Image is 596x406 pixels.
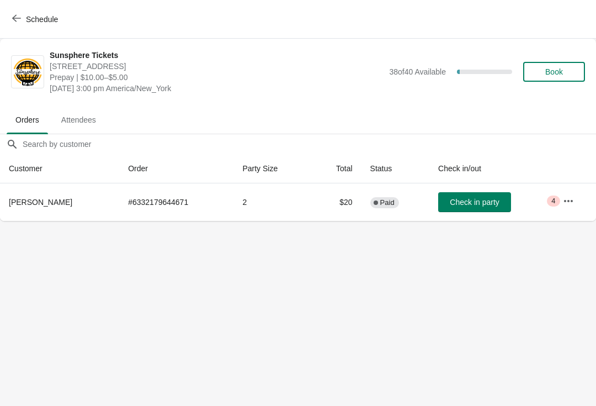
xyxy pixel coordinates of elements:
[233,183,311,221] td: 2
[50,50,384,61] span: Sunsphere Tickets
[7,110,48,130] span: Orders
[361,154,429,183] th: Status
[6,9,67,29] button: Schedule
[438,192,511,212] button: Check in party
[311,183,361,221] td: $20
[389,67,446,76] span: 38 of 40 Available
[9,198,72,207] span: [PERSON_NAME]
[233,154,311,183] th: Party Size
[52,110,105,130] span: Attendees
[429,154,554,183] th: Check in/out
[450,198,499,207] span: Check in party
[119,183,233,221] td: # 6332179644671
[50,83,384,94] span: [DATE] 3:00 pm America/New_York
[551,197,555,205] span: 4
[523,62,585,82] button: Book
[22,134,596,154] input: Search by customer
[50,61,384,72] span: [STREET_ADDRESS]
[545,67,563,76] span: Book
[12,57,44,87] img: Sunsphere Tickets
[50,72,384,83] span: Prepay | $10.00–$5.00
[380,198,395,207] span: Paid
[26,15,58,24] span: Schedule
[311,154,361,183] th: Total
[119,154,233,183] th: Order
